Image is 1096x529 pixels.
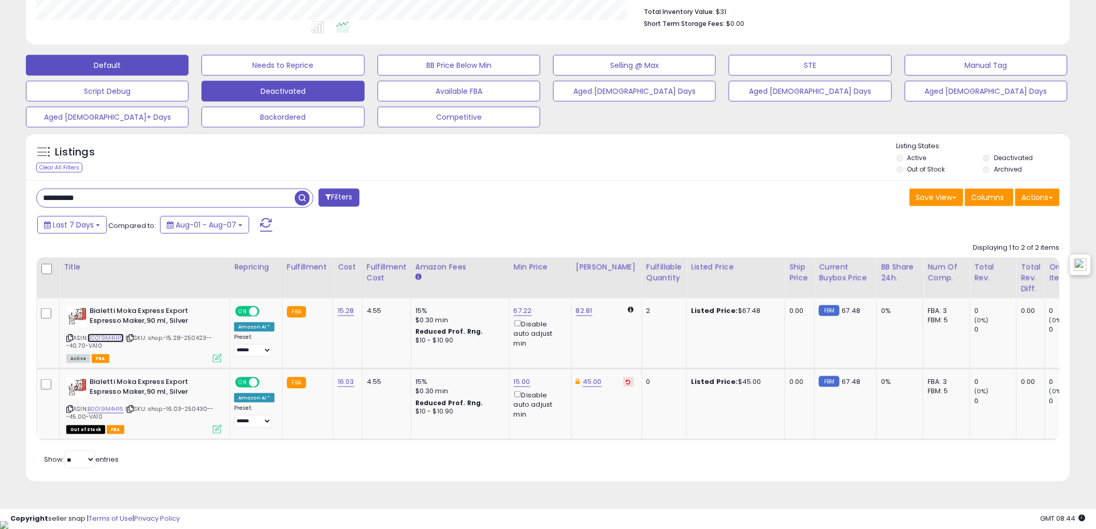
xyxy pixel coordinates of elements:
[66,306,222,362] div: ASIN:
[415,273,422,282] small: Amazon Fees.
[514,377,530,387] a: 15.00
[338,306,354,316] a: 15.28
[789,306,806,316] div: 0.00
[90,377,215,399] b: Bialetti Moka Express Export Espresso Maker,90 ml, Silver
[338,377,354,387] a: 16.03
[842,377,861,387] span: 67.48
[842,306,861,316] span: 67.48
[881,306,915,316] div: 0%
[1041,513,1086,523] span: 2025-08-15 08:44 GMT
[907,165,945,174] label: Out of Stock
[88,405,124,413] a: B0019M4H16
[415,336,501,345] div: $10 - $10.90
[66,377,222,433] div: ASIN:
[974,306,1016,316] div: 0
[994,153,1033,162] label: Deactivated
[644,19,725,28] b: Short Term Storage Fees:
[1021,377,1037,387] div: 0.00
[319,189,359,207] button: Filters
[691,306,738,316] b: Listed Price:
[1021,306,1037,316] div: 0.00
[1049,377,1091,387] div: 0
[236,307,249,316] span: ON
[338,262,358,273] div: Cost
[201,81,364,102] button: Deactivated
[1049,262,1087,283] div: Ordered Items
[691,306,777,316] div: $67.48
[974,262,1012,283] div: Total Rev.
[1049,316,1064,324] small: (0%)
[234,322,275,332] div: Amazon AI *
[234,393,275,403] div: Amazon AI *
[994,165,1022,174] label: Archived
[176,220,236,230] span: Aug-01 - Aug-07
[974,377,1016,387] div: 0
[1049,325,1091,334] div: 0
[553,55,716,76] button: Selling @ Max
[134,513,180,523] a: Privacy Policy
[36,163,82,173] div: Clear All Filters
[583,377,602,387] a: 45.00
[415,407,501,416] div: $10 - $10.90
[576,262,638,273] div: [PERSON_NAME]
[201,55,364,76] button: Needs to Reprice
[514,262,567,273] div: Min Price
[1049,396,1091,406] div: 0
[160,216,249,234] button: Aug-01 - Aug-07
[928,262,965,283] div: Num of Comp.
[415,377,501,387] div: 15%
[234,405,275,428] div: Preset:
[897,141,1070,151] p: Listing States:
[819,262,872,283] div: Current Buybox Price
[972,192,1004,203] span: Columns
[92,354,109,363] span: FBA
[367,306,403,316] div: 4.55
[258,307,275,316] span: OFF
[415,262,505,273] div: Amazon Fees
[965,189,1014,206] button: Columns
[819,305,839,316] small: FBM
[108,221,156,231] span: Compared to:
[10,514,180,524] div: seller snap | |
[881,377,915,387] div: 0%
[907,153,927,162] label: Active
[514,306,532,316] a: 67.22
[287,377,306,389] small: FBA
[88,334,124,342] a: B0019M4H16
[646,306,679,316] div: 2
[644,5,1052,17] li: $31
[729,81,891,102] button: Aged [DEMOGRAPHIC_DATA] Days
[287,262,329,273] div: Fulfillment
[66,354,90,363] span: All listings currently available for purchase on Amazon
[691,377,777,387] div: $45.00
[905,81,1068,102] button: Aged [DEMOGRAPHIC_DATA] Days
[514,318,564,348] div: Disable auto adjust min
[415,306,501,316] div: 15%
[44,454,119,464] span: Show: entries
[691,262,781,273] div: Listed Price
[378,107,540,127] button: Competitive
[974,316,989,324] small: (0%)
[905,55,1068,76] button: Manual Tag
[691,377,738,387] b: Listed Price:
[974,325,1016,334] div: 0
[66,405,214,420] span: | SKU: shop.-16.03-250430---45.00-VA10
[26,107,189,127] button: Aged [DEMOGRAPHIC_DATA]+ Days
[928,306,962,316] div: FBA: 3
[378,55,540,76] button: BB Price Below Min
[53,220,94,230] span: Last 7 Days
[66,377,87,398] img: 41AXuKzWCXL._SL40_.jpg
[415,316,501,325] div: $0.30 min
[1049,387,1064,395] small: (0%)
[66,334,213,349] span: | SKU: shop.-15.28-250423---40.70-VA10
[55,145,95,160] h5: Listings
[66,306,87,327] img: 41AXuKzWCXL._SL40_.jpg
[726,19,744,28] span: $0.00
[729,55,891,76] button: STE
[789,262,810,283] div: Ship Price
[1021,262,1041,294] div: Total Rev. Diff.
[64,262,225,273] div: Title
[10,513,48,523] strong: Copyright
[928,316,962,325] div: FBM: 5
[367,262,407,283] div: Fulfillment Cost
